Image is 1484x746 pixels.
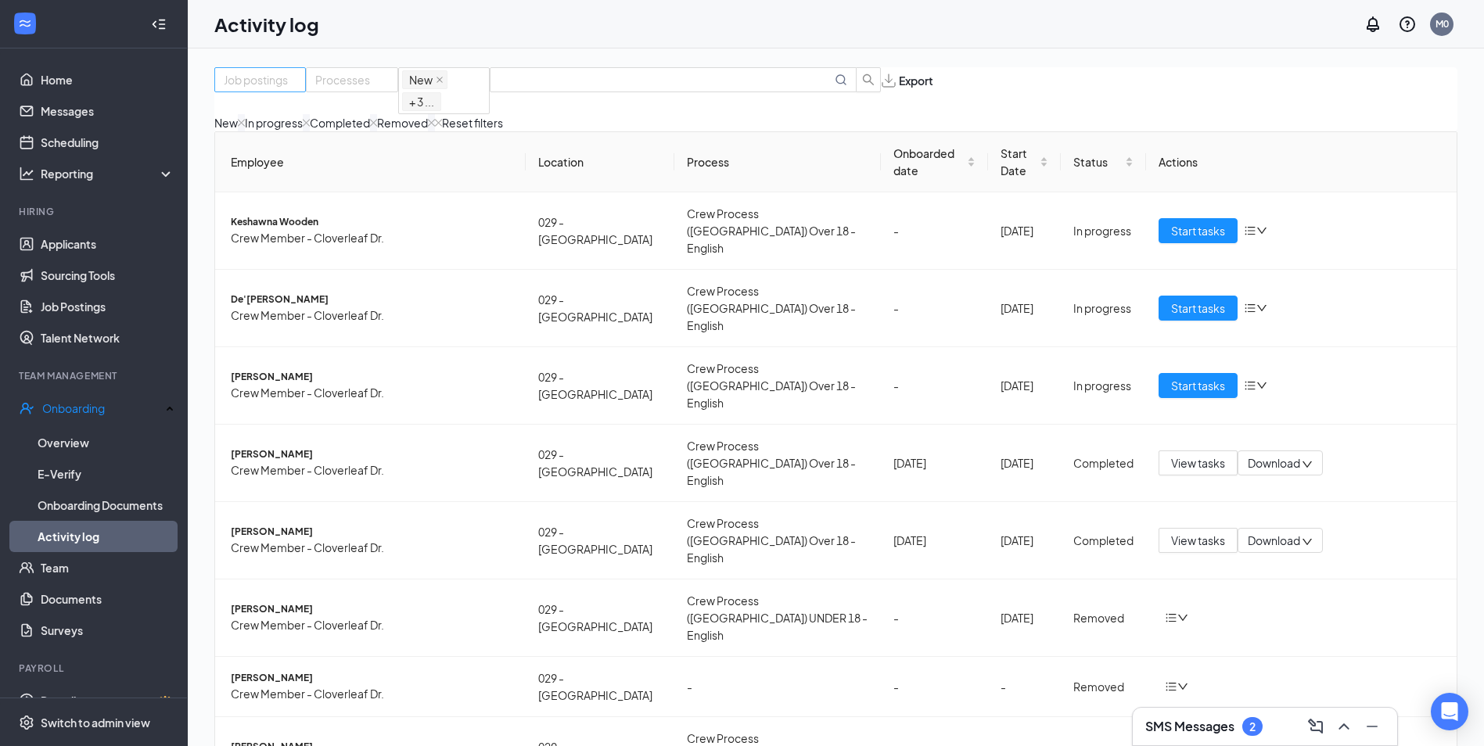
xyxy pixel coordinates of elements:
button: View tasks [1159,528,1238,553]
td: Crew Process ([GEOGRAPHIC_DATA]) Over 18 - English [674,270,881,347]
div: Completed [1073,532,1134,549]
td: Crew Process ([GEOGRAPHIC_DATA]) Over 18 - English [674,502,881,579]
span: bars [1244,224,1256,237]
div: M0 [1435,17,1449,30]
a: Team [41,552,174,583]
span: bars [1244,379,1256,392]
th: Start Date [988,132,1061,192]
span: + 3 ... [402,92,441,111]
svg: QuestionInfo [1398,15,1417,34]
span: Start tasks [1171,222,1225,239]
button: search [856,67,881,92]
div: - [893,299,976,317]
td: Crew Process ([GEOGRAPHIC_DATA]) Over 18 - English [674,192,881,270]
button: Start tasks [1159,296,1238,321]
div: Team Management [19,369,171,382]
div: Reset filters [442,114,503,131]
div: Completed [1073,454,1134,472]
span: [PERSON_NAME] [231,447,513,462]
div: [DATE] [1001,377,1048,394]
span: down [1302,536,1313,547]
div: Removed [1073,609,1134,626]
button: ChevronUp [1331,714,1356,739]
svg: Settings [19,715,34,730]
button: Export [882,67,933,94]
div: In progress [1073,222,1134,239]
th: Status [1061,132,1146,192]
td: - [674,657,881,717]
td: Crew Process ([GEOGRAPHIC_DATA]) UNDER 18 - English [674,579,881,657]
a: Activity log [38,521,174,552]
td: 029 - [GEOGRAPHIC_DATA] [526,657,674,717]
td: 029 - [GEOGRAPHIC_DATA] [526,347,674,425]
span: Crew Member - Cloverleaf Dr. [231,307,513,324]
span: down [1256,225,1267,236]
span: Crew Member - Cloverleaf Dr. [231,461,513,479]
a: Surveys [41,615,174,646]
span: Start tasks [1171,377,1225,394]
a: Onboarding Documents [38,490,174,521]
div: [DATE] [1001,222,1048,239]
a: E-Verify [38,458,174,490]
td: 029 - [GEOGRAPHIC_DATA] [526,192,674,270]
span: Keshawna Wooden [231,215,513,230]
a: Job Postings [41,291,174,322]
span: Crew Member - Cloverleaf Dr. [231,685,513,702]
span: + 3 ... [409,93,434,110]
span: Onboarded date [893,145,964,179]
span: Crew Member - Cloverleaf Dr. [231,616,513,633]
span: search [857,74,880,86]
span: down [1177,681,1188,692]
div: Removed [1073,678,1134,695]
span: close [436,76,444,84]
span: bars [1165,612,1177,624]
td: 029 - [GEOGRAPHIC_DATA] [526,579,674,657]
svg: WorkstreamLogo [17,16,33,31]
div: Payroll [19,662,171,675]
div: Reporting [41,166,175,181]
div: Hiring [19,205,171,218]
span: [PERSON_NAME] [231,525,513,540]
div: [DATE] [1001,299,1048,317]
div: [DATE] [1001,532,1048,549]
span: Export [899,72,933,89]
svg: Analysis [19,166,34,181]
a: Overview [38,427,174,458]
svg: ComposeMessage [1306,717,1325,736]
span: bars [1165,680,1177,693]
svg: Collapse [151,16,167,32]
a: Applicants [41,228,174,260]
svg: Notifications [1364,15,1382,34]
th: Process [674,132,881,192]
span: Download [1248,533,1300,549]
div: Completed [310,114,370,131]
div: In progress [245,114,303,131]
td: Crew Process ([GEOGRAPHIC_DATA]) Over 18 - English [674,347,881,425]
div: In progress [1073,377,1134,394]
div: Removed [377,114,428,131]
span: View tasks [1171,532,1225,549]
a: Talent Network [41,322,174,353]
span: down [1302,459,1313,470]
div: [DATE] [1001,609,1048,626]
th: Actions [1146,132,1457,192]
a: Scheduling [41,127,174,158]
td: 029 - [GEOGRAPHIC_DATA] [526,270,674,347]
span: Status [1073,153,1122,170]
button: Start tasks [1159,373,1238,398]
span: View tasks [1171,454,1225,472]
div: [DATE] [893,454,976,472]
a: PayrollCrown [41,685,174,716]
div: - [893,222,976,239]
span: Crew Member - Cloverleaf Dr. [231,539,513,556]
button: View tasks [1159,450,1238,475]
button: ComposeMessage [1303,714,1328,739]
span: bars [1244,302,1256,314]
div: [DATE] [1001,454,1048,472]
span: Start tasks [1171,299,1225,317]
div: [DATE] [893,532,976,549]
span: [PERSON_NAME] [231,602,513,617]
div: Onboarding [42,400,161,416]
div: 2 [1249,720,1256,733]
span: New [409,71,433,88]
